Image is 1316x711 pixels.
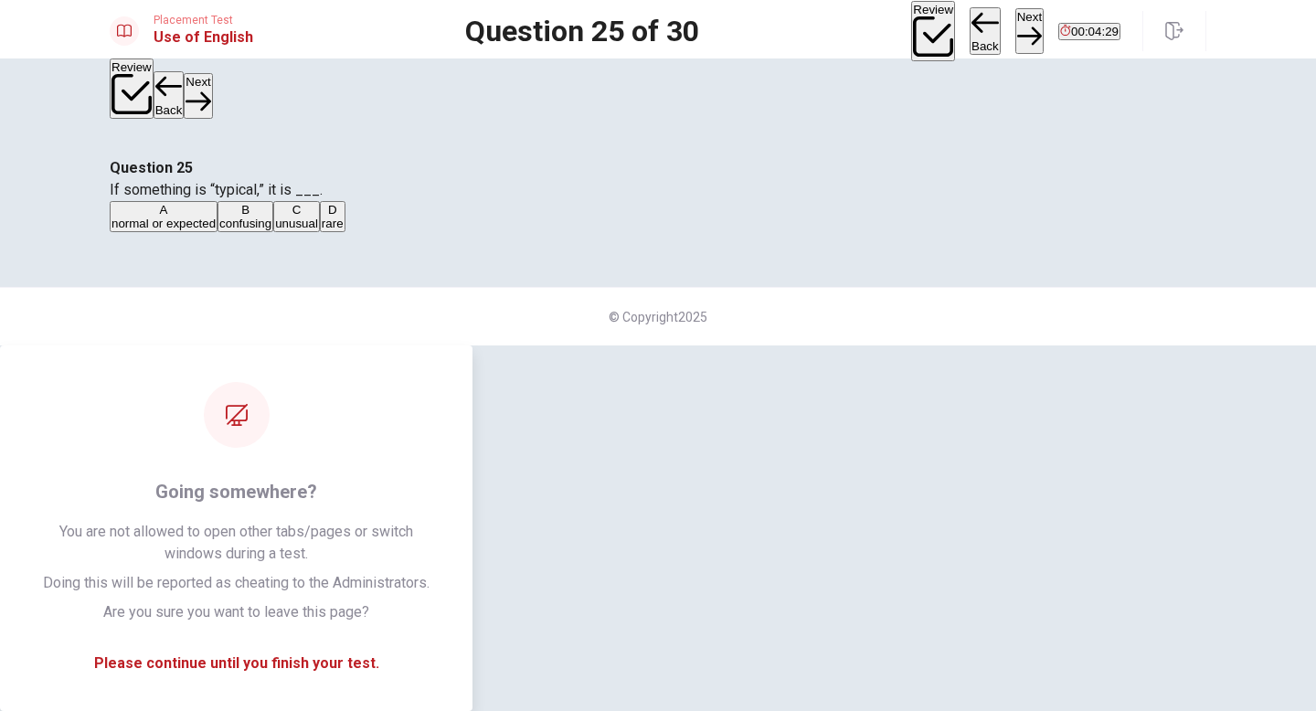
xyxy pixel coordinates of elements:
button: Anormal or expected [110,201,218,232]
span: Please continue until you finish your test. [94,653,379,674]
button: Drare [320,201,345,232]
p: You are not allowed to open other tabs/pages or switch windows during a test. [37,521,436,565]
h4: Question 25 [110,157,1206,179]
h1: Question 25 of 30 [465,20,699,42]
div: C [275,203,318,217]
span: 00:04:29 [1071,25,1119,38]
button: Back [154,71,185,119]
span: confusing [219,217,271,230]
div: A [111,203,216,217]
span: rare [322,217,344,230]
span: unusual [275,217,318,230]
button: Next [1015,8,1044,53]
span: If something is “typical,” it is ___. [110,181,323,198]
button: Bconfusing [218,201,273,232]
button: Cunusual [273,201,320,232]
h1: Use of English [154,27,253,48]
button: Review [911,1,955,61]
button: Back [970,7,1001,55]
div: B [219,203,271,217]
span: Placement Test [154,14,253,27]
button: 00:04:29 [1058,23,1120,40]
button: Review [110,58,154,119]
span: © Copyright 2025 [609,310,707,324]
p: Are you sure you want to leave this page? [37,601,436,623]
div: D [322,203,344,217]
span: normal or expected [111,217,216,230]
p: Doing this will be reported as cheating to the Administrators. [37,572,436,594]
button: Next [184,73,212,118]
span: Going somewhere? [37,477,436,506]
